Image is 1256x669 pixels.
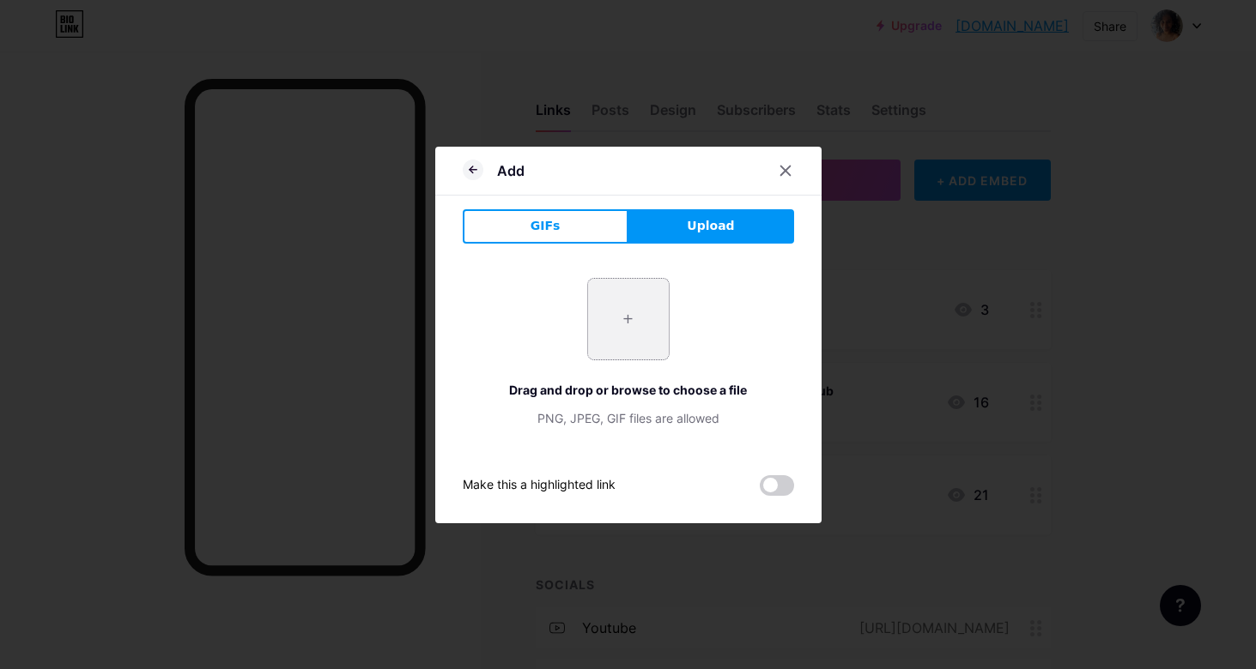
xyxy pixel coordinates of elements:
button: Upload [628,209,794,244]
div: Add [497,160,525,181]
button: GIFs [463,209,628,244]
div: Make this a highlighted link [463,475,616,496]
span: GIFs [531,217,561,235]
div: PNG, JPEG, GIF files are allowed [463,409,794,427]
div: Drag and drop or browse to choose a file [463,381,794,399]
span: Upload [687,217,734,235]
